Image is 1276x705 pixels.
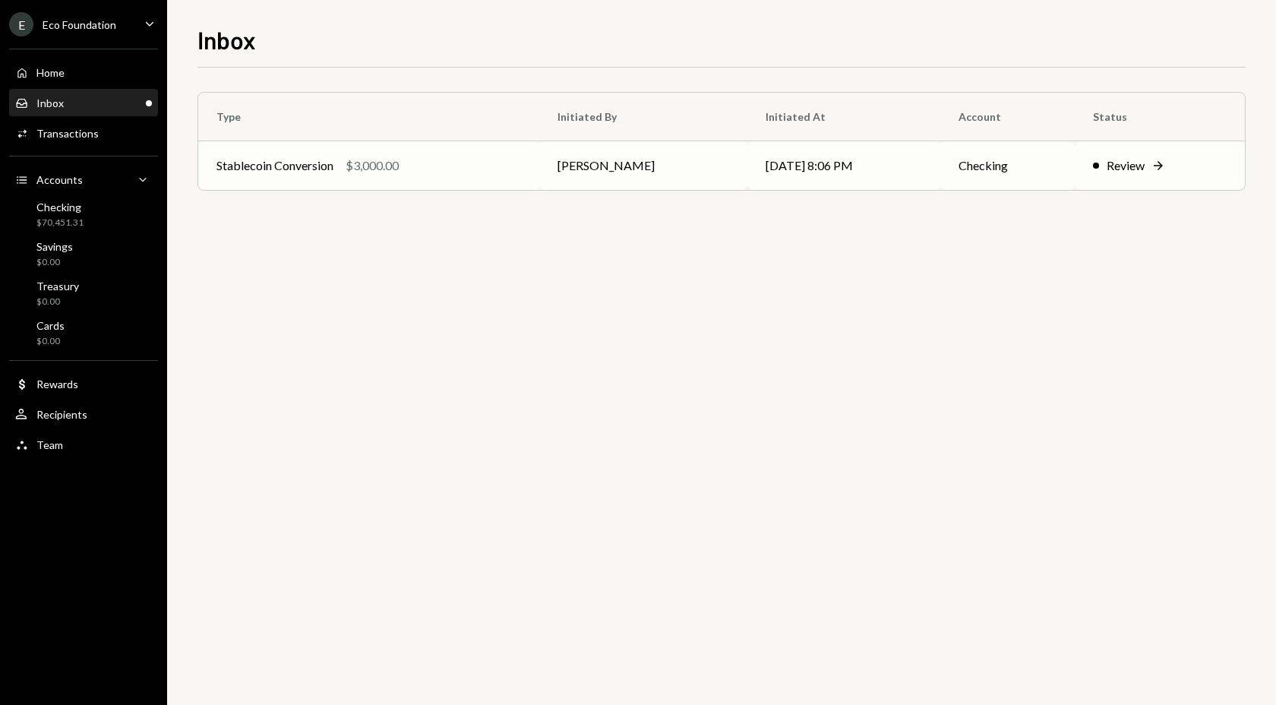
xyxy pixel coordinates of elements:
a: Inbox [9,89,158,116]
th: Initiated At [747,93,940,141]
th: Type [198,93,539,141]
a: Home [9,58,158,86]
a: Accounts [9,166,158,193]
div: Recipients [36,408,87,421]
div: Treasury [36,280,79,292]
a: Treasury$0.00 [9,275,158,311]
div: $0.00 [36,256,73,269]
th: Status [1075,93,1246,141]
div: Stablecoin Conversion [216,156,333,175]
div: $3,000.00 [346,156,399,175]
div: Transactions [36,127,99,140]
div: E [9,12,33,36]
div: Review [1107,156,1145,175]
div: Cards [36,319,65,332]
a: Cards$0.00 [9,315,158,351]
th: Initiated By [539,93,747,141]
a: Checking$70,451.31 [9,196,158,232]
div: Eco Foundation [43,18,116,31]
a: Transactions [9,119,158,147]
a: Team [9,431,158,458]
td: [DATE] 8:06 PM [747,141,940,190]
th: Account [940,93,1074,141]
div: Accounts [36,173,83,186]
a: Recipients [9,400,158,428]
h1: Inbox [197,24,256,55]
a: Rewards [9,370,158,397]
td: [PERSON_NAME] [539,141,747,190]
div: $70,451.31 [36,217,84,229]
div: $0.00 [36,296,79,308]
div: Savings [36,240,73,253]
div: Home [36,66,65,79]
div: Checking [36,201,84,213]
div: $0.00 [36,335,65,348]
div: Inbox [36,96,64,109]
a: Savings$0.00 [9,236,158,272]
div: Rewards [36,378,78,390]
div: Team [36,438,63,451]
td: Checking [940,141,1074,190]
